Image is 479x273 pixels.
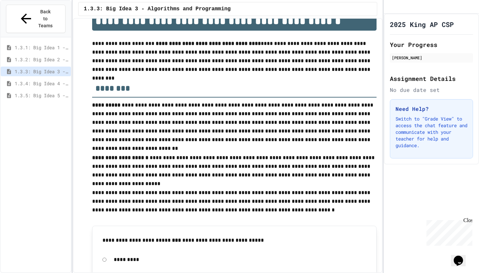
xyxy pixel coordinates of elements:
[451,246,472,266] iframe: chat widget
[396,105,467,113] h3: Need Help?
[396,116,467,149] p: Switch to "Grade View" to access the chat feature and communicate with your teacher for help and ...
[390,20,454,29] h1: 2025 King AP CSP
[15,56,68,63] span: 1.3.2: Big Idea 2 - Data
[38,8,53,29] span: Back to Teams
[15,92,68,99] span: 1.3.5: Big Idea 5 - Impact of Computing
[15,68,68,75] span: 1.3.3: Big Idea 3 - Algorithms and Programming
[15,80,68,87] span: 1.3.4: Big Idea 4 - Computing Systems and Networks
[390,86,473,94] div: No due date set
[6,5,66,33] button: Back to Teams
[392,55,471,61] div: [PERSON_NAME]
[390,74,473,83] h2: Assignment Details
[15,44,68,51] span: 1.3.1: Big Idea 1 - Creative Development
[424,217,472,246] iframe: chat widget
[390,40,473,49] h2: Your Progress
[3,3,46,42] div: Chat with us now!Close
[84,5,231,13] span: 1.3.3: Big Idea 3 - Algorithms and Programming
